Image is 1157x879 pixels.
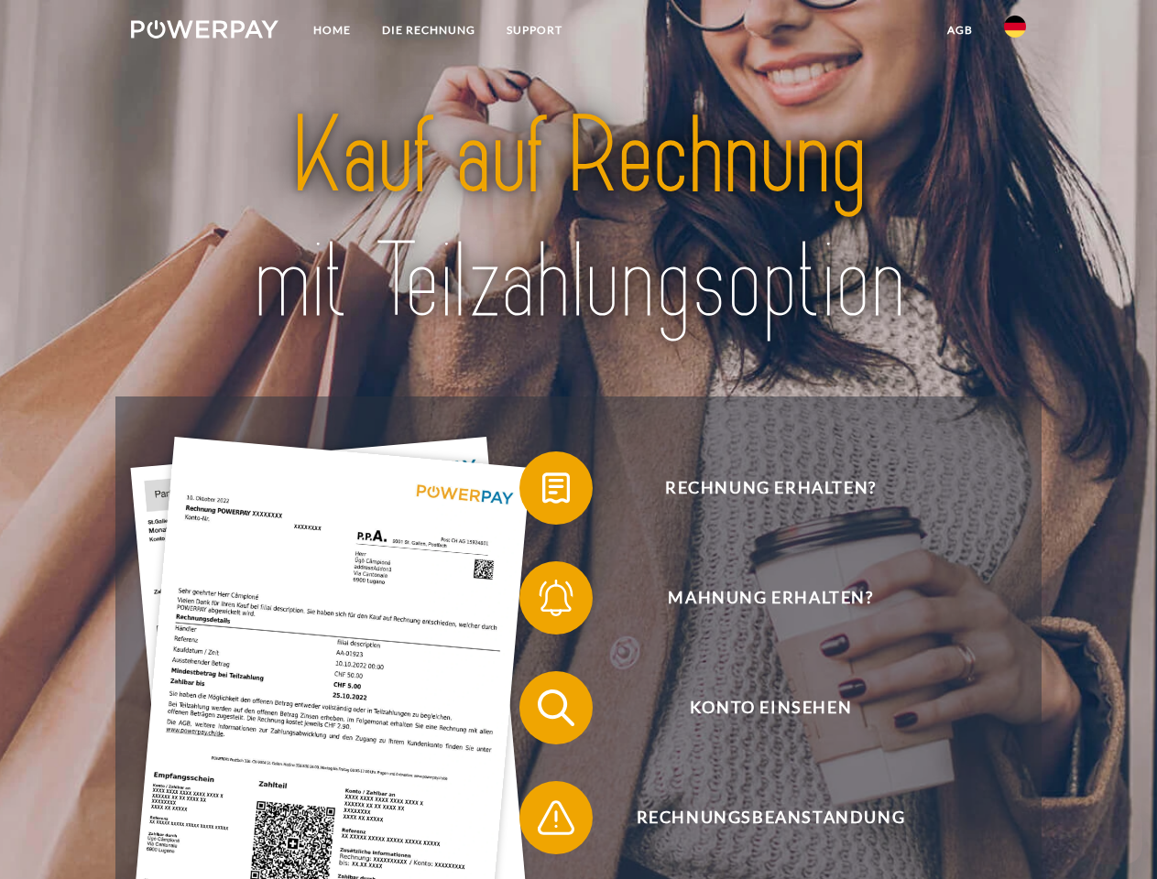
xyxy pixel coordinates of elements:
span: Rechnungsbeanstandung [546,781,995,854]
img: title-powerpay_de.svg [175,88,982,351]
img: qb_bill.svg [533,465,579,511]
button: Rechnung erhalten? [519,451,996,525]
button: Konto einsehen [519,671,996,744]
span: Mahnung erhalten? [546,561,995,635]
a: DIE RECHNUNG [366,14,491,47]
button: Mahnung erhalten? [519,561,996,635]
img: de [1004,16,1026,38]
img: logo-powerpay-white.svg [131,20,278,38]
span: Konto einsehen [546,671,995,744]
img: qb_search.svg [533,685,579,731]
iframe: Schaltfläche zum Öffnen des Messaging-Fensters [1084,806,1142,864]
img: qb_bell.svg [533,575,579,621]
a: Home [298,14,366,47]
img: qb_warning.svg [533,795,579,841]
a: agb [932,14,988,47]
button: Rechnungsbeanstandung [519,781,996,854]
a: SUPPORT [491,14,578,47]
span: Rechnung erhalten? [546,451,995,525]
